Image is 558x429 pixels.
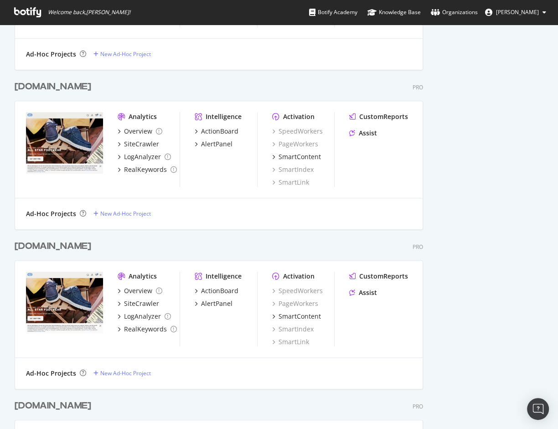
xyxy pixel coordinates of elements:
[272,152,321,161] a: SmartContent
[283,272,315,281] div: Activation
[272,165,314,174] a: SmartIndex
[359,129,377,138] div: Assist
[15,80,91,93] div: [DOMAIN_NAME]
[26,112,103,174] img: heydude.com
[124,165,167,174] div: RealKeywords
[272,140,318,149] a: PageWorkers
[359,288,377,297] div: Assist
[118,152,171,161] a: LogAnalyzer
[124,140,159,149] div: SiteCrawler
[26,272,103,333] img: heydude.ca
[124,152,161,161] div: LogAnalyzer
[279,312,321,321] div: SmartContent
[272,178,309,187] a: SmartLink
[478,5,553,20] button: [PERSON_NAME]
[283,112,315,121] div: Activation
[272,337,309,346] a: SmartLink
[93,210,151,217] a: New Ad-Hoc Project
[413,243,423,251] div: Pro
[349,129,377,138] a: Assist
[367,8,421,17] div: Knowledge Base
[431,8,478,17] div: Organizations
[15,240,91,253] div: [DOMAIN_NAME]
[195,127,238,136] a: ActionBoard
[124,325,167,334] div: RealKeywords
[15,240,95,253] a: [DOMAIN_NAME]
[359,112,408,121] div: CustomReports
[124,127,152,136] div: Overview
[26,369,76,378] div: Ad-Hoc Projects
[15,399,95,413] a: [DOMAIN_NAME]
[413,403,423,410] div: Pro
[129,112,157,121] div: Analytics
[413,83,423,91] div: Pro
[201,299,232,308] div: AlertPanel
[124,299,159,308] div: SiteCrawler
[93,369,151,377] a: New Ad-Hoc Project
[309,8,357,17] div: Botify Academy
[124,286,152,295] div: Overview
[118,140,159,149] a: SiteCrawler
[124,312,161,321] div: LogAnalyzer
[48,9,130,16] span: Welcome back, [PERSON_NAME] !
[100,210,151,217] div: New Ad-Hoc Project
[496,8,539,16] span: Emily LeMasters
[201,140,232,149] div: AlertPanel
[206,112,242,121] div: Intelligence
[527,398,549,420] div: Open Intercom Messenger
[279,152,321,161] div: SmartContent
[26,50,76,59] div: Ad-Hoc Projects
[100,50,151,58] div: New Ad-Hoc Project
[349,272,408,281] a: CustomReports
[100,369,151,377] div: New Ad-Hoc Project
[15,80,95,93] a: [DOMAIN_NAME]
[118,165,177,174] a: RealKeywords
[26,209,76,218] div: Ad-Hoc Projects
[118,286,162,295] a: Overview
[272,312,321,321] a: SmartContent
[359,272,408,281] div: CustomReports
[195,299,232,308] a: AlertPanel
[15,399,91,413] div: [DOMAIN_NAME]
[272,127,323,136] a: SpeedWorkers
[272,299,318,308] a: PageWorkers
[206,272,242,281] div: Intelligence
[349,112,408,121] a: CustomReports
[118,299,159,308] a: SiteCrawler
[118,312,171,321] a: LogAnalyzer
[93,50,151,58] a: New Ad-Hoc Project
[272,286,323,295] a: SpeedWorkers
[195,140,232,149] a: AlertPanel
[195,286,238,295] a: ActionBoard
[272,325,314,334] a: SmartIndex
[349,288,377,297] a: Assist
[118,325,177,334] a: RealKeywords
[118,127,162,136] a: Overview
[129,272,157,281] div: Analytics
[201,286,238,295] div: ActionBoard
[201,127,238,136] div: ActionBoard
